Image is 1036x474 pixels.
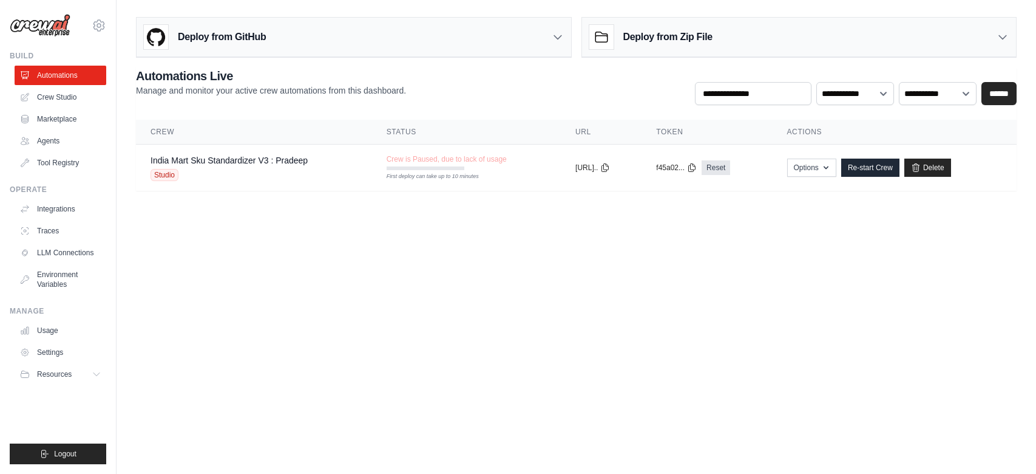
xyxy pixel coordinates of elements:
[37,369,72,379] span: Resources
[10,51,106,61] div: Build
[841,159,899,177] a: Re-start Crew
[15,109,106,129] a: Marketplace
[702,160,730,175] a: Reset
[144,25,168,49] img: GitHub Logo
[10,14,70,37] img: Logo
[15,265,106,294] a: Environment Variables
[15,88,106,107] a: Crew Studio
[10,185,106,194] div: Operate
[136,120,372,145] th: Crew
[372,120,561,145] th: Status
[623,30,713,44] h3: Deploy from Zip File
[10,306,106,316] div: Manage
[904,159,951,177] a: Delete
[656,163,697,173] button: f45a02...
[10,444,106,464] button: Logout
[642,120,772,145] th: Token
[387,154,507,164] span: Crew is Paused, due to lack of usage
[787,159,836,177] button: Options
[151,156,308,165] a: India Mart Sku Standardizer V3 : Pradeep
[773,120,1017,145] th: Actions
[561,120,642,145] th: URL
[15,365,106,384] button: Resources
[15,221,106,241] a: Traces
[15,66,106,85] a: Automations
[387,173,464,181] div: First deploy can take up to 10 minutes
[15,321,106,340] a: Usage
[178,30,266,44] h3: Deploy from GitHub
[15,199,106,219] a: Integrations
[15,343,106,362] a: Settings
[975,416,1036,474] iframe: Chat Widget
[15,243,106,263] a: LLM Connections
[136,67,406,84] h2: Automations Live
[15,153,106,173] a: Tool Registry
[15,131,106,151] a: Agents
[151,169,178,181] span: Studio
[136,84,406,97] p: Manage and monitor your active crew automations from this dashboard.
[54,449,76,459] span: Logout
